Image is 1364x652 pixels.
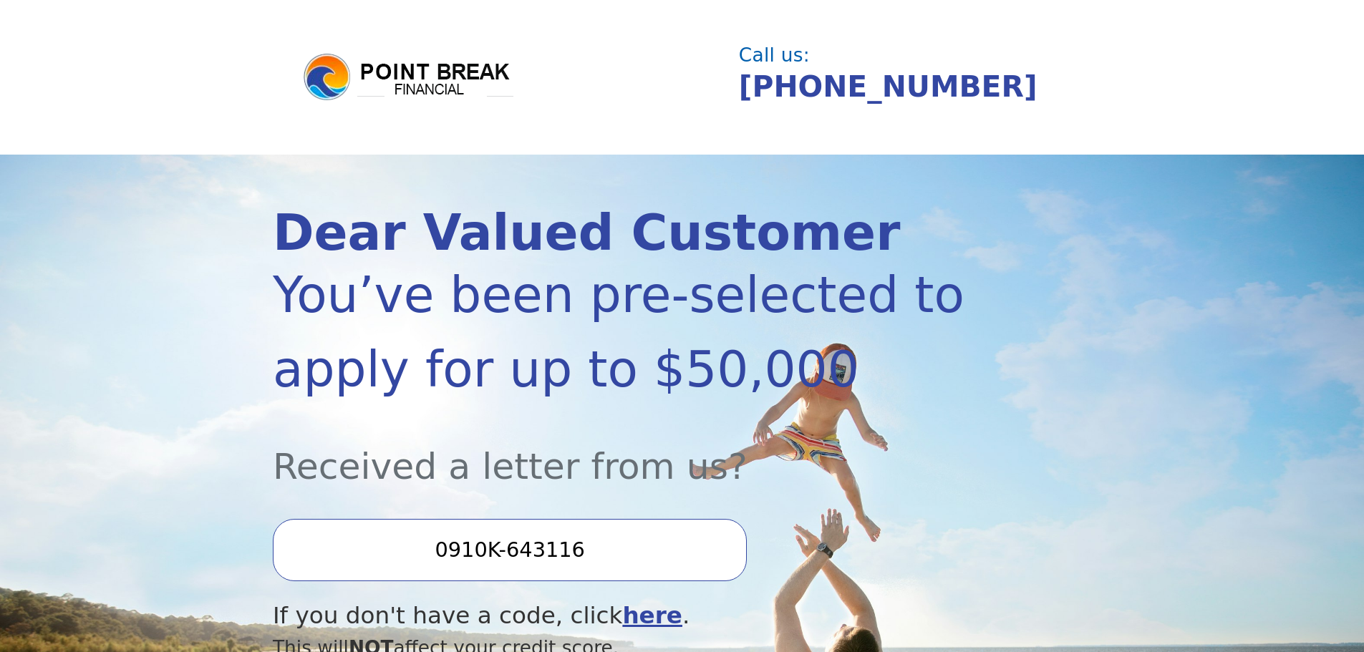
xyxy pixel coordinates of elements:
div: If you don't have a code, click . [273,598,969,633]
img: logo.png [301,52,516,103]
div: Received a letter from us? [273,407,969,493]
div: You’ve been pre-selected to apply for up to $50,000 [273,258,969,407]
input: Enter your Offer Code: [273,519,747,580]
a: [PHONE_NUMBER] [739,69,1037,104]
div: Dear Valued Customer [273,208,969,258]
a: here [622,602,682,629]
div: Call us: [739,46,1080,64]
